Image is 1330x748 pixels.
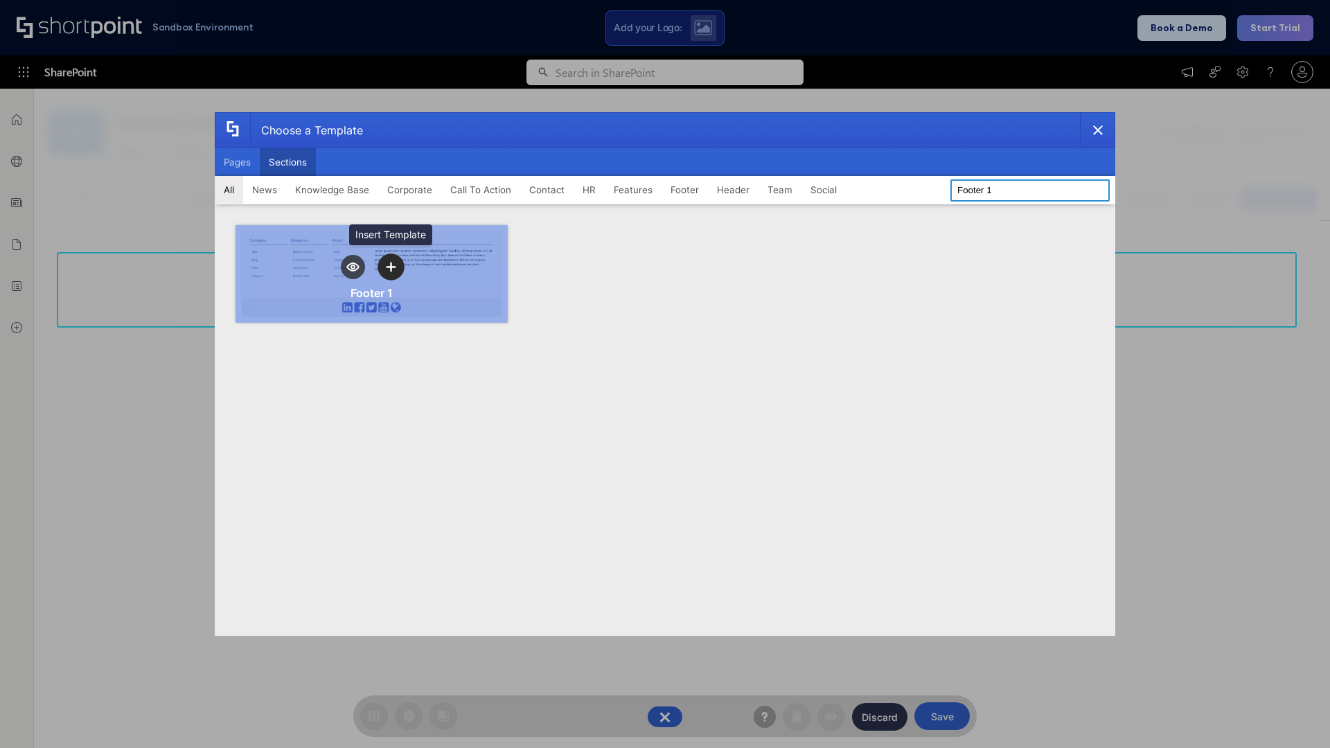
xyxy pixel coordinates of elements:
button: Social [801,176,846,204]
button: Team [759,176,801,204]
button: HR [574,176,605,204]
button: All [215,176,243,204]
div: template selector [215,112,1115,636]
button: Pages [215,148,260,176]
button: Corporate [378,176,441,204]
button: News [243,176,286,204]
button: Header [708,176,759,204]
button: Knowledge Base [286,176,378,204]
button: Call To Action [441,176,520,204]
button: Sections [260,148,316,176]
iframe: Chat Widget [1261,682,1330,748]
button: Contact [520,176,574,204]
input: Search [950,179,1110,202]
div: Footer 1 [351,286,393,300]
button: Features [605,176,662,204]
button: Footer [662,176,708,204]
div: Choose a Template [250,113,363,148]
